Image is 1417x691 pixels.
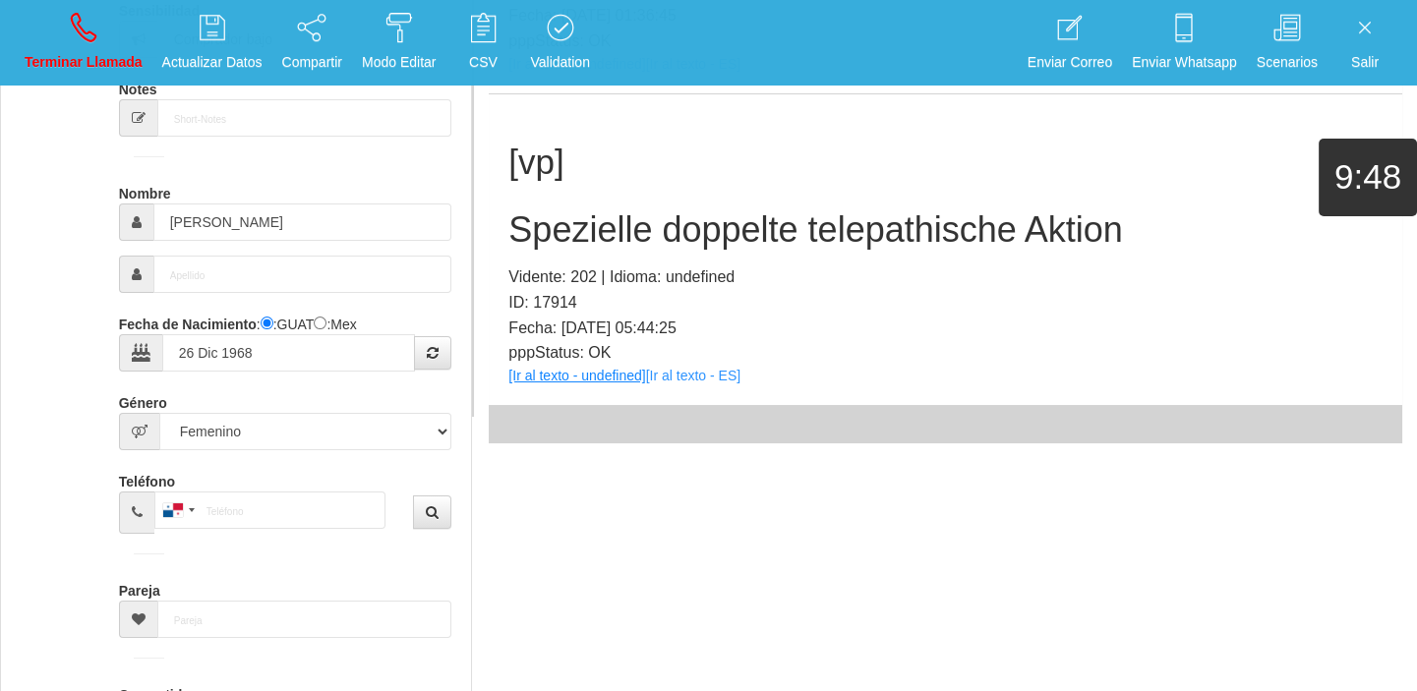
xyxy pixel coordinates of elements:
p: Enviar Correo [1028,51,1112,74]
input: Apellido [153,256,452,293]
p: Scenarios [1257,51,1318,74]
a: Actualizar Datos [155,6,269,80]
p: Salir [1337,51,1392,74]
input: :Quechi GUAT [261,317,273,329]
div: Panama (Panamá): +507 [155,492,201,528]
p: Terminar Llamada [25,51,143,74]
p: CSV [455,51,510,74]
a: Scenarios [1250,6,1325,80]
input: Short-Notes [157,99,452,137]
p: Modo Editar [362,51,436,74]
p: pppStatus: OK [508,340,1383,366]
a: Terminar Llamada [18,6,149,80]
p: Compartir [282,51,342,74]
a: Compartir [275,6,349,80]
label: Pareja [119,574,160,601]
label: Notes [119,73,157,99]
h1: [vp] [508,144,1383,182]
p: Fecha: [DATE] 05:44:25 [508,316,1383,341]
a: Enviar Whatsapp [1125,6,1244,80]
label: Fecha de Nacimiento [119,308,257,334]
p: Vidente: 202 | Idioma: undefined [508,264,1383,290]
input: Pareja [157,601,452,638]
div: : :GUAT :Mex [119,308,452,372]
a: Validation [523,6,596,80]
label: Teléfono [119,465,175,491]
a: CSV [448,6,517,80]
p: Enviar Whatsapp [1132,51,1237,74]
label: Género [119,386,167,413]
p: ID: 17914 [508,290,1383,316]
p: Actualizar Datos [162,51,263,74]
a: Salir [1330,6,1399,80]
input: Nombre [153,203,452,241]
h2: Spezielle doppelte telepathische Aktion [508,210,1383,250]
a: [Ir al texto - ES] [646,368,740,383]
input: Teléfono [154,491,385,529]
h1: 9:48 [1319,158,1417,197]
label: Nombre [119,177,171,203]
input: :Yuca-Mex [314,317,326,329]
a: [Ir al texto - undefined] [508,368,645,383]
p: Validation [530,51,589,74]
a: Modo Editar [355,6,443,80]
a: Enviar Correo [1021,6,1119,80]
